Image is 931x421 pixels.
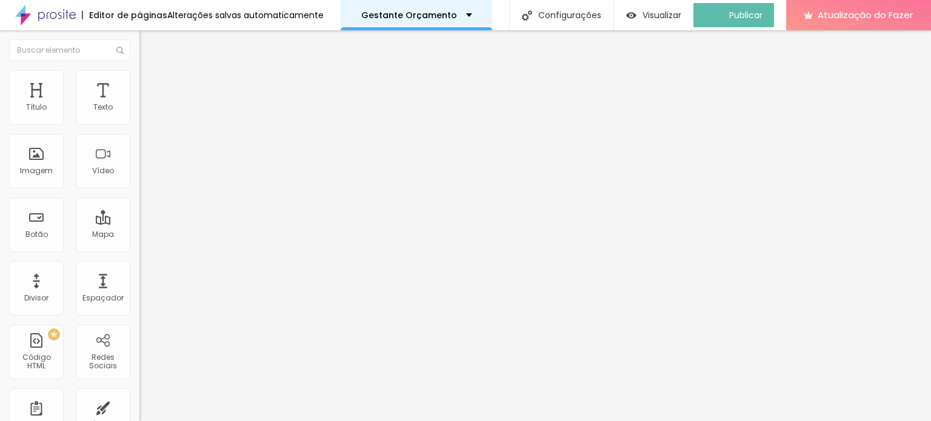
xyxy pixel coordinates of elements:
[522,10,532,21] img: Ícone
[93,102,113,112] font: Texto
[693,3,774,27] button: Publicar
[729,9,762,21] font: Publicar
[26,102,47,112] font: Título
[82,293,124,303] font: Espaçador
[92,229,114,239] font: Mapa
[24,293,48,303] font: Divisor
[22,352,51,371] font: Código HTML
[116,47,124,54] img: Ícone
[614,3,693,27] button: Visualizar
[89,9,167,21] font: Editor de páginas
[818,8,913,21] font: Atualização do Fazer
[20,165,53,176] font: Imagem
[139,30,931,421] iframe: Editor
[92,165,114,176] font: Vídeo
[9,39,130,61] input: Buscar elemento
[361,9,457,21] font: Gestante Orçamento
[626,10,636,21] img: view-1.svg
[167,9,324,21] font: Alterações salvas automaticamente
[89,352,117,371] font: Redes Sociais
[642,9,681,21] font: Visualizar
[25,229,48,239] font: Botão
[538,9,601,21] font: Configurações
